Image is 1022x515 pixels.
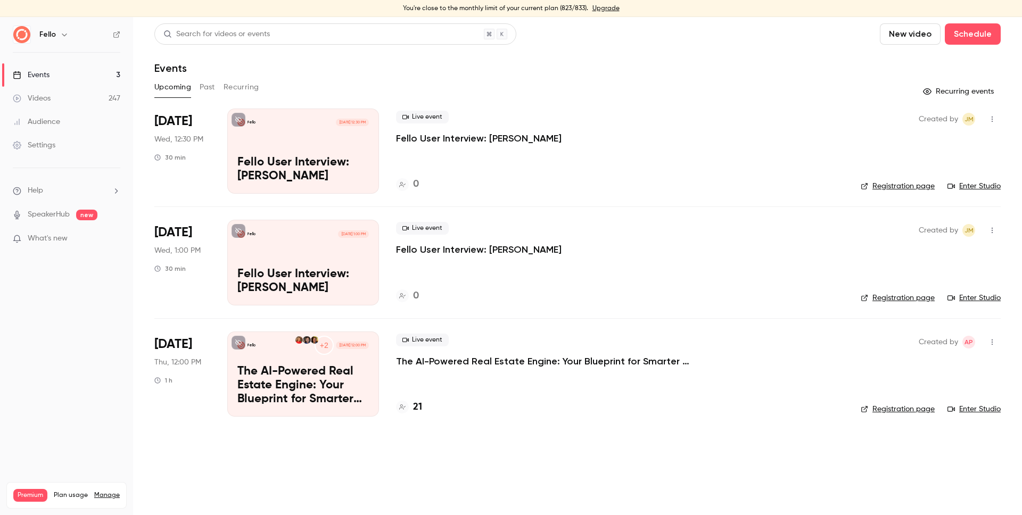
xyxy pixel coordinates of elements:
[861,404,935,414] a: Registration page
[919,113,958,126] span: Created by
[413,289,419,303] h4: 0
[965,336,973,348] span: AP
[28,233,68,244] span: What's new
[413,400,422,414] h4: 21
[919,336,958,348] span: Created by
[13,117,60,127] div: Audience
[396,111,449,123] span: Live event
[76,210,97,220] span: new
[396,177,419,192] a: 0
[303,336,310,344] img: Tiffany Bryant Gelzinis
[396,400,422,414] a: 21
[227,109,379,194] a: Fello User Interview: Shannon Biszantz Fello[DATE] 12:30 PMFello User Interview: [PERSON_NAME]
[154,331,210,417] div: Sep 18 Thu, 12:00 PM (America/New York)
[154,357,201,368] span: Thu, 12:00 PM
[154,134,203,145] span: Wed, 12:30 PM
[13,185,120,196] li: help-dropdown-opener
[962,224,975,237] span: Jamie Muenchen
[248,343,256,348] p: Fello
[396,334,449,346] span: Live event
[237,365,369,406] p: The AI-Powered Real Estate Engine: Your Blueprint for Smarter Conversions
[154,62,187,74] h1: Events
[336,342,368,349] span: [DATE] 12:00 PM
[947,404,1001,414] a: Enter Studio
[962,336,975,348] span: Aayush Panjikar
[396,222,449,235] span: Live event
[962,113,975,126] span: Jamie Muenchen
[13,26,30,43] img: Fello
[154,113,192,130] span: [DATE]
[28,209,70,220] a: SpeakerHub
[396,355,715,368] a: The AI-Powered Real Estate Engine: Your Blueprint for Smarter Conversions
[154,376,172,385] div: 1 h
[108,234,120,244] iframe: Noticeable Trigger
[13,93,51,104] div: Videos
[396,132,562,145] a: Fello User Interview: [PERSON_NAME]
[94,491,120,500] a: Manage
[413,177,419,192] h4: 0
[918,83,1001,100] button: Recurring events
[396,243,562,256] a: Fello User Interview: [PERSON_NAME]
[163,29,270,40] div: Search for videos or events
[965,224,974,237] span: JM
[154,245,201,256] span: Wed, 1:00 PM
[28,185,43,196] span: Help
[295,336,303,344] img: Kerry Kleckner
[54,491,88,500] span: Plan usage
[13,489,47,502] span: Premium
[315,336,334,355] div: +2
[338,230,368,238] span: [DATE] 1:00 PM
[154,224,192,241] span: [DATE]
[154,220,210,305] div: Sep 10 Wed, 1:00 PM (America/New York)
[945,23,1001,45] button: Schedule
[154,109,210,194] div: Sep 10 Wed, 12:30 PM (America/New York)
[861,293,935,303] a: Registration page
[592,4,620,13] a: Upgrade
[396,289,419,303] a: 0
[965,113,974,126] span: JM
[336,119,368,126] span: [DATE] 12:30 PM
[248,231,256,237] p: Fello
[200,79,215,96] button: Past
[248,120,256,125] p: Fello
[224,79,259,96] button: Recurring
[919,224,958,237] span: Created by
[947,293,1001,303] a: Enter Studio
[39,29,56,40] h6: Fello
[311,336,318,344] img: Adam Akerblom
[880,23,941,45] button: New video
[154,153,186,162] div: 30 min
[237,268,369,295] p: Fello User Interview: [PERSON_NAME]
[237,156,369,184] p: Fello User Interview: [PERSON_NAME]
[154,336,192,353] span: [DATE]
[861,181,935,192] a: Registration page
[154,264,186,273] div: 30 min
[227,331,379,417] a: The AI-Powered Real Estate Engine: Your Blueprint for Smarter ConversionsFello+2Adam AkerblomTiff...
[154,79,191,96] button: Upcoming
[227,220,379,305] a: Fello User Interview: Jay MacklinFello[DATE] 1:00 PMFello User Interview: [PERSON_NAME]
[947,181,1001,192] a: Enter Studio
[13,70,50,80] div: Events
[13,140,55,151] div: Settings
